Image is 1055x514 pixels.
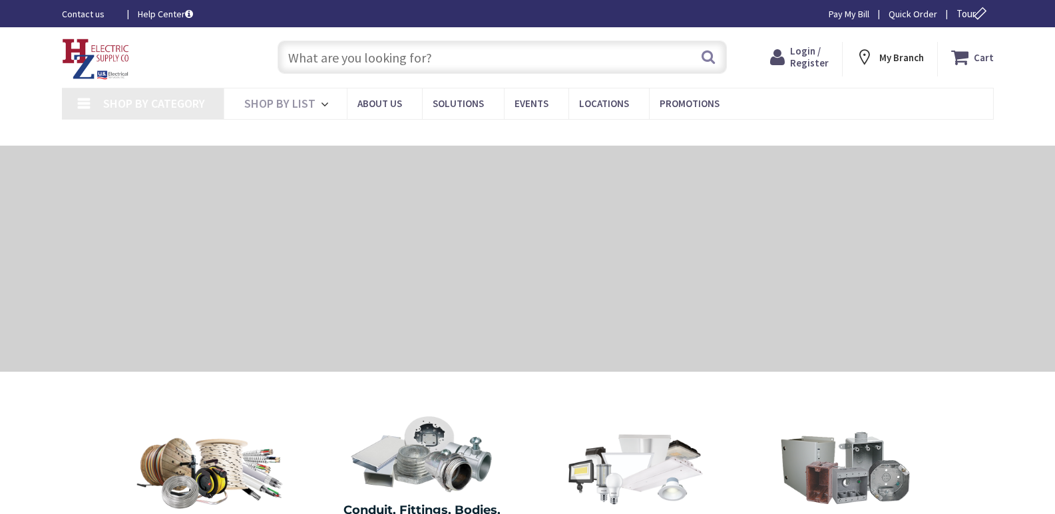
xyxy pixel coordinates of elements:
a: Cart [951,45,994,69]
a: Login / Register [770,45,829,69]
a: Contact us [62,7,116,21]
span: Events [515,97,548,110]
span: Solutions [433,97,484,110]
strong: Cart [974,45,994,69]
span: About Us [357,97,402,110]
a: Pay My Bill [829,7,869,21]
span: Locations [579,97,629,110]
a: Quick Order [889,7,937,21]
span: Promotions [660,97,720,110]
span: Shop By Category [103,96,205,111]
a: Help Center [138,7,193,21]
span: Shop By List [244,96,316,111]
strong: My Branch [879,51,924,64]
div: My Branch [855,45,924,69]
img: HZ Electric Supply [62,39,130,80]
span: Login / Register [790,45,829,69]
span: Tour [956,7,990,20]
input: What are you looking for? [278,41,727,74]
